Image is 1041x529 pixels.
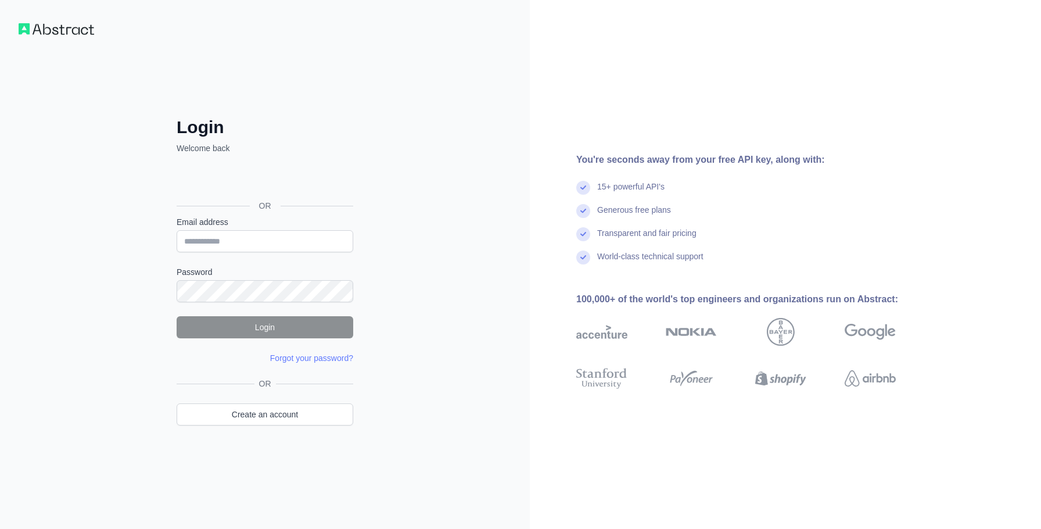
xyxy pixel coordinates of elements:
label: Email address [177,216,353,228]
div: 100,000+ of the world's top engineers and organizations run on Abstract: [576,292,933,306]
div: Transparent and fair pricing [597,227,697,251]
div: Generous free plans [597,204,671,227]
a: Create an account [177,403,353,426]
div: You're seconds away from your free API key, along with: [576,153,933,167]
img: airbnb [845,366,896,391]
img: check mark [576,251,590,264]
img: Workflow [19,23,94,35]
img: google [845,318,896,346]
a: Forgot your password? [270,353,353,363]
iframe: Bouton "Se connecter avec Google" [171,167,357,192]
img: bayer [767,318,795,346]
img: shopify [755,366,806,391]
button: Login [177,316,353,338]
div: World-class technical support [597,251,703,274]
img: check mark [576,181,590,195]
div: 15+ powerful API's [597,181,665,204]
label: Password [177,266,353,278]
img: accenture [576,318,627,346]
span: OR [254,378,276,389]
img: stanford university [576,366,627,391]
img: nokia [666,318,717,346]
h2: Login [177,117,353,138]
img: check mark [576,204,590,218]
img: check mark [576,227,590,241]
p: Welcome back [177,142,353,154]
span: OR [250,200,281,212]
img: payoneer [666,366,717,391]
